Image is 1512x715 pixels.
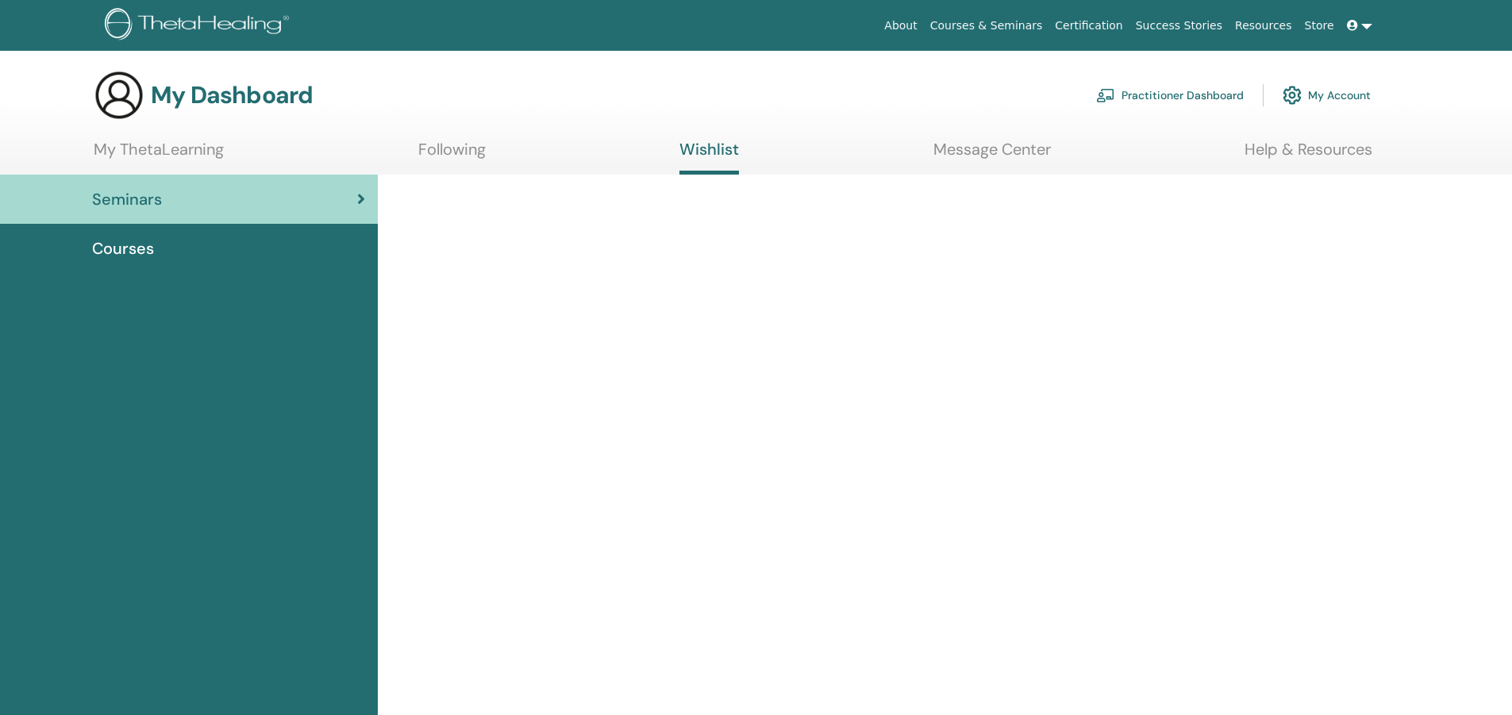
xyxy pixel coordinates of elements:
[1245,140,1372,171] a: Help & Resources
[1096,88,1115,102] img: chalkboard-teacher.svg
[1229,11,1298,40] a: Resources
[151,81,313,110] h3: My Dashboard
[92,187,162,211] span: Seminars
[1096,78,1244,113] a: Practitioner Dashboard
[92,236,154,260] span: Courses
[1048,11,1129,40] a: Certification
[105,8,294,44] img: logo.png
[94,70,144,121] img: generic-user-icon.jpg
[933,140,1051,171] a: Message Center
[1298,11,1341,40] a: Store
[679,140,739,175] a: Wishlist
[1283,78,1371,113] a: My Account
[1129,11,1229,40] a: Success Stories
[878,11,923,40] a: About
[1283,82,1302,109] img: cog.svg
[418,140,486,171] a: Following
[924,11,1049,40] a: Courses & Seminars
[94,140,224,171] a: My ThetaLearning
